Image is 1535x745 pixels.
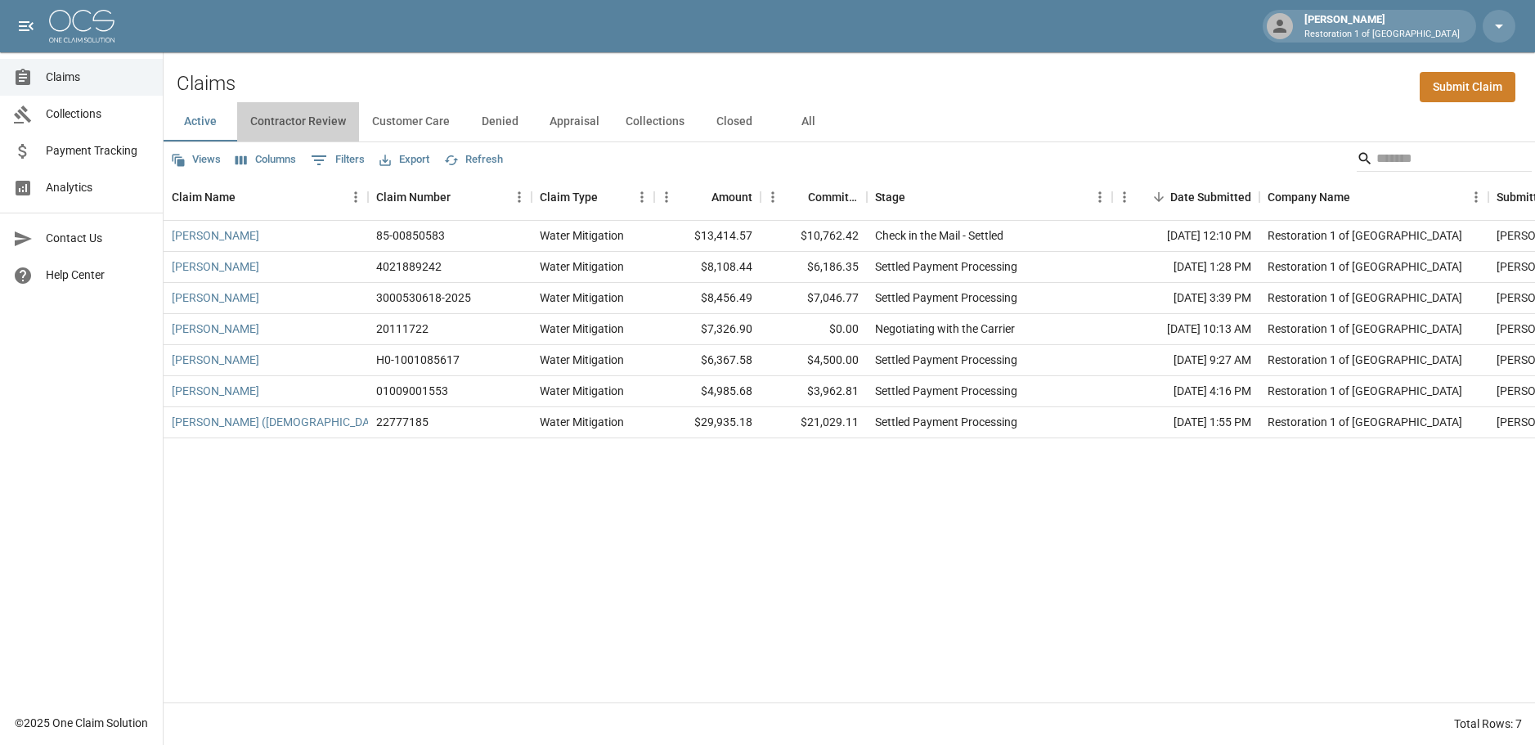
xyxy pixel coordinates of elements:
[540,414,624,430] div: Water Mitigation
[1088,185,1112,209] button: Menu
[1298,11,1466,41] div: [PERSON_NAME]
[451,186,474,209] button: Sort
[1268,289,1462,306] div: Restoration 1 of Grand Rapids
[237,102,359,141] button: Contractor Review
[359,102,463,141] button: Customer Care
[15,715,148,731] div: © 2025 One Claim Solution
[540,321,624,337] div: Water Mitigation
[598,186,621,209] button: Sort
[172,289,259,306] a: [PERSON_NAME]
[905,186,928,209] button: Sort
[172,227,259,244] a: [PERSON_NAME]
[1357,146,1532,175] div: Search
[172,321,259,337] a: [PERSON_NAME]
[761,376,867,407] div: $3,962.81
[654,283,761,314] div: $8,456.49
[164,102,1535,141] div: dynamic tabs
[1112,283,1259,314] div: [DATE] 3:39 PM
[164,174,368,220] div: Claim Name
[1112,252,1259,283] div: [DATE] 1:28 PM
[376,352,460,368] div: H0-1001085617
[368,174,532,220] div: Claim Number
[236,186,258,209] button: Sort
[654,407,761,438] div: $29,935.18
[49,10,114,43] img: ocs-logo-white-transparent.png
[307,147,369,173] button: Show filters
[630,185,654,209] button: Menu
[440,147,507,173] button: Refresh
[46,267,150,284] span: Help Center
[1112,221,1259,252] div: [DATE] 12:10 PM
[540,174,598,220] div: Claim Type
[761,407,867,438] div: $21,029.11
[1268,414,1462,430] div: Restoration 1 of Grand Rapids
[1147,186,1170,209] button: Sort
[1268,227,1462,244] div: Restoration 1 of Grand Rapids
[654,185,679,209] button: Menu
[1259,174,1488,220] div: Company Name
[536,102,613,141] button: Appraisal
[875,383,1017,399] div: Settled Payment Processing
[654,174,761,220] div: Amount
[654,345,761,376] div: $6,367.58
[46,105,150,123] span: Collections
[376,289,471,306] div: 3000530618-2025
[875,321,1015,337] div: Negotiating with the Carrier
[532,174,654,220] div: Claim Type
[1170,174,1251,220] div: Date Submitted
[698,102,771,141] button: Closed
[172,414,389,430] a: [PERSON_NAME] ([DEMOGRAPHIC_DATA])
[46,142,150,159] span: Payment Tracking
[761,314,867,345] div: $0.00
[375,147,433,173] button: Export
[808,174,859,220] div: Committed Amount
[46,69,150,86] span: Claims
[761,221,867,252] div: $10,762.42
[761,252,867,283] div: $6,186.35
[10,10,43,43] button: open drawer
[376,227,445,244] div: 85-00850583
[875,414,1017,430] div: Settled Payment Processing
[875,289,1017,306] div: Settled Payment Processing
[654,314,761,345] div: $7,326.90
[761,345,867,376] div: $4,500.00
[343,185,368,209] button: Menu
[540,383,624,399] div: Water Mitigation
[376,321,429,337] div: 20111722
[1268,352,1462,368] div: Restoration 1 of Grand Rapids
[1112,185,1137,209] button: Menu
[1112,376,1259,407] div: [DATE] 4:16 PM
[1112,345,1259,376] div: [DATE] 9:27 AM
[711,174,752,220] div: Amount
[654,221,761,252] div: $13,414.57
[172,383,259,399] a: [PERSON_NAME]
[1268,321,1462,337] div: Restoration 1 of Grand Rapids
[1112,407,1259,438] div: [DATE] 1:55 PM
[46,230,150,247] span: Contact Us
[771,102,845,141] button: All
[164,102,237,141] button: Active
[875,174,905,220] div: Stage
[1268,258,1462,275] div: Restoration 1 of Grand Rapids
[654,376,761,407] div: $4,985.68
[1268,383,1462,399] div: Restoration 1 of Grand Rapids
[540,352,624,368] div: Water Mitigation
[1304,28,1460,42] p: Restoration 1 of [GEOGRAPHIC_DATA]
[376,258,442,275] div: 4021889242
[540,289,624,306] div: Water Mitigation
[172,258,259,275] a: [PERSON_NAME]
[875,352,1017,368] div: Settled Payment Processing
[540,227,624,244] div: Water Mitigation
[1420,72,1515,102] a: Submit Claim
[376,383,448,399] div: 01009001553
[1268,174,1350,220] div: Company Name
[172,352,259,368] a: [PERSON_NAME]
[875,227,1003,244] div: Check in the Mail - Settled
[376,174,451,220] div: Claim Number
[875,258,1017,275] div: Settled Payment Processing
[761,185,785,209] button: Menu
[654,252,761,283] div: $8,108.44
[785,186,808,209] button: Sort
[1112,174,1259,220] div: Date Submitted
[507,185,532,209] button: Menu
